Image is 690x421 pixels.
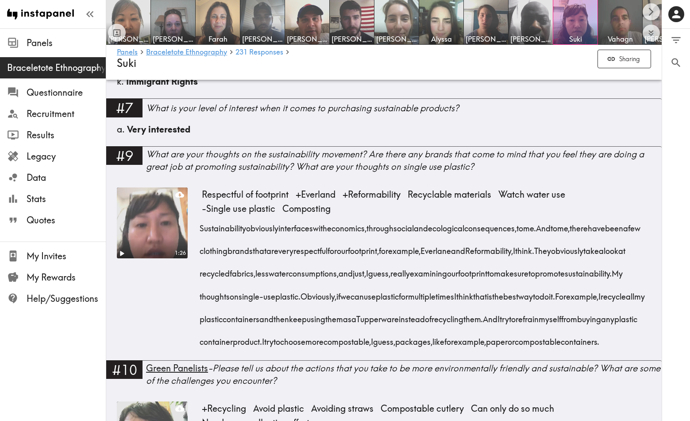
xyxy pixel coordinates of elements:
span: +Everland [292,187,339,202]
button: Expand to show all items [643,24,660,42]
span: [PERSON_NAME] [153,34,193,44]
span: any [601,305,614,327]
span: obviously [246,214,278,237]
span: [PERSON_NAME] [510,34,551,44]
span: -Single use plastic [198,202,279,216]
span: then [274,305,289,327]
span: social [393,214,414,237]
span: buying [577,305,601,327]
span: product. [233,327,262,350]
span: Results [27,129,106,141]
span: Recruitment [27,108,106,120]
span: me. [523,214,536,237]
span: try [264,327,274,350]
span: really [390,259,410,282]
span: Composting [279,202,334,216]
span: that [473,282,487,304]
span: Avoid plastic [250,402,308,416]
button: Sharing [597,50,651,69]
span: Quotes [27,214,106,226]
span: for [399,282,408,304]
span: packages, [395,327,432,350]
span: Farah [197,34,238,44]
span: example, [454,327,486,350]
span: just, [353,259,366,282]
span: guess, [373,327,395,350]
span: can [351,282,364,304]
span: plastic [376,282,399,304]
span: paper [486,327,508,350]
span: Data [27,172,106,184]
span: Can only do so much [467,402,558,416]
span: compostable [515,327,561,350]
span: [PERSON_NAME] [287,34,328,44]
span: consequences, [464,214,517,237]
span: Tupperware [356,305,399,327]
span: keep [289,305,307,327]
span: make [494,259,514,282]
span: And [536,214,551,237]
span: Everlane [420,237,451,259]
span: Stats [27,193,106,205]
span: Immigrant Rights [126,76,198,87]
span: obviously [551,237,583,259]
span: a [351,305,356,327]
span: is [487,282,492,304]
span: to [517,214,523,237]
a: #10Green Panelists-Please tell us about the actions that you take to be more environmentally frie... [106,360,662,394]
span: I [366,259,368,282]
span: our [447,259,458,282]
span: Obviously, [301,282,336,304]
span: sure [514,259,528,282]
span: for [379,237,388,259]
span: use [364,282,376,304]
span: few [628,214,640,237]
span: clothing [200,237,227,259]
div: #7 [106,98,143,117]
span: my [634,282,645,304]
span: Panels [27,37,106,49]
span: I [262,327,264,350]
button: Scroll right [643,3,660,20]
span: try [500,305,509,327]
button: Toggle between responses and questions [108,24,126,42]
span: way [518,282,533,304]
button: Search [662,51,690,74]
span: Watch water use [495,187,569,202]
span: I [454,282,456,304]
span: refrain [516,305,539,327]
span: examining [410,259,447,282]
span: best [503,282,518,304]
span: them [325,305,343,327]
span: [PERSON_NAME] [108,34,149,44]
span: plastic [200,305,223,327]
span: like [432,327,444,350]
div: What is your level of interest when it comes to purchasing sustainable products? [146,102,662,114]
span: have [588,214,605,237]
span: a [623,214,628,237]
span: are [266,237,278,259]
span: Help/Suggestions [27,292,106,305]
span: My [612,259,623,282]
span: Braceletote Ethnography [7,62,106,74]
span: me, [557,214,570,237]
span: recycling [432,305,463,327]
span: as [343,305,351,327]
a: Braceletote Ethnography [146,48,227,57]
span: from [561,305,577,327]
span: interfaces [278,214,313,237]
span: Sustainability [200,214,246,237]
span: multiple [408,282,436,304]
span: to [528,259,535,282]
span: Legacy [27,150,106,163]
span: Respectful of footprint [198,187,292,202]
span: to [274,327,280,350]
span: all [626,282,634,304]
span: footprint, [348,237,379,259]
span: to [533,282,540,304]
span: Search [670,57,682,69]
button: Filter Responses [662,29,690,51]
span: respectful [293,237,328,259]
span: think. [515,237,534,259]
